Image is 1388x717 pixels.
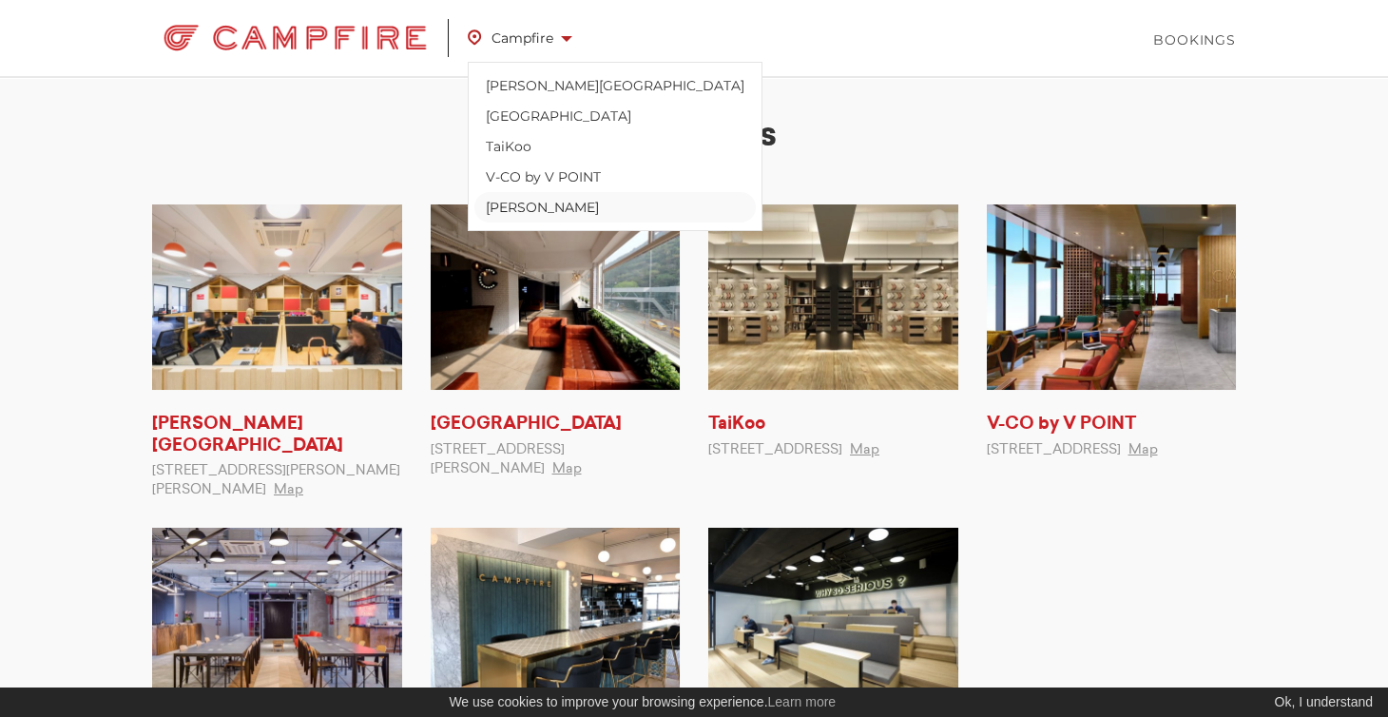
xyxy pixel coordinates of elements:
span: We use cookies to improve your browsing experience. [449,694,836,709]
div: Ok, I understand [1269,692,1373,712]
span: Campfire [468,26,572,50]
img: Kennedy Town [152,204,402,390]
span: [STREET_ADDRESS][PERSON_NAME][PERSON_NAME] [152,464,400,496]
a: Map [552,462,582,475]
a: TaiKoo [708,416,765,433]
img: Quarry Bay [431,204,681,390]
img: Wong Chuk Hang [152,528,402,713]
span: [STREET_ADDRESS] [987,443,1121,456]
a: Map [1128,443,1158,456]
a: TaiKoo [474,131,756,162]
span: [STREET_ADDRESS][PERSON_NAME] [431,443,565,475]
a: Learn more [768,694,837,709]
a: [PERSON_NAME] [474,192,756,223]
a: Campfire [468,16,591,60]
a: [PERSON_NAME][GEOGRAPHIC_DATA] [474,70,756,101]
a: V-CO by V POINT [474,162,756,192]
span: [STREET_ADDRESS] [708,443,842,456]
a: Bookings [1153,30,1236,49]
img: V-CO by V POINT [987,204,1237,390]
img: Wong Chuk Hang 7/F [708,528,958,713]
a: Campfire [152,14,468,62]
img: TaiKoo [708,204,958,390]
a: Map [850,443,879,456]
a: Map [274,483,303,496]
img: Wong Chuk Hang 16/F [431,528,681,713]
img: Campfire [152,19,438,57]
a: [PERSON_NAME][GEOGRAPHIC_DATA] [152,416,343,455]
a: [GEOGRAPHIC_DATA] [474,101,756,131]
a: [GEOGRAPHIC_DATA] [431,416,622,433]
h2: Locations [152,114,1236,157]
a: V-CO by V POINT [987,416,1136,433]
